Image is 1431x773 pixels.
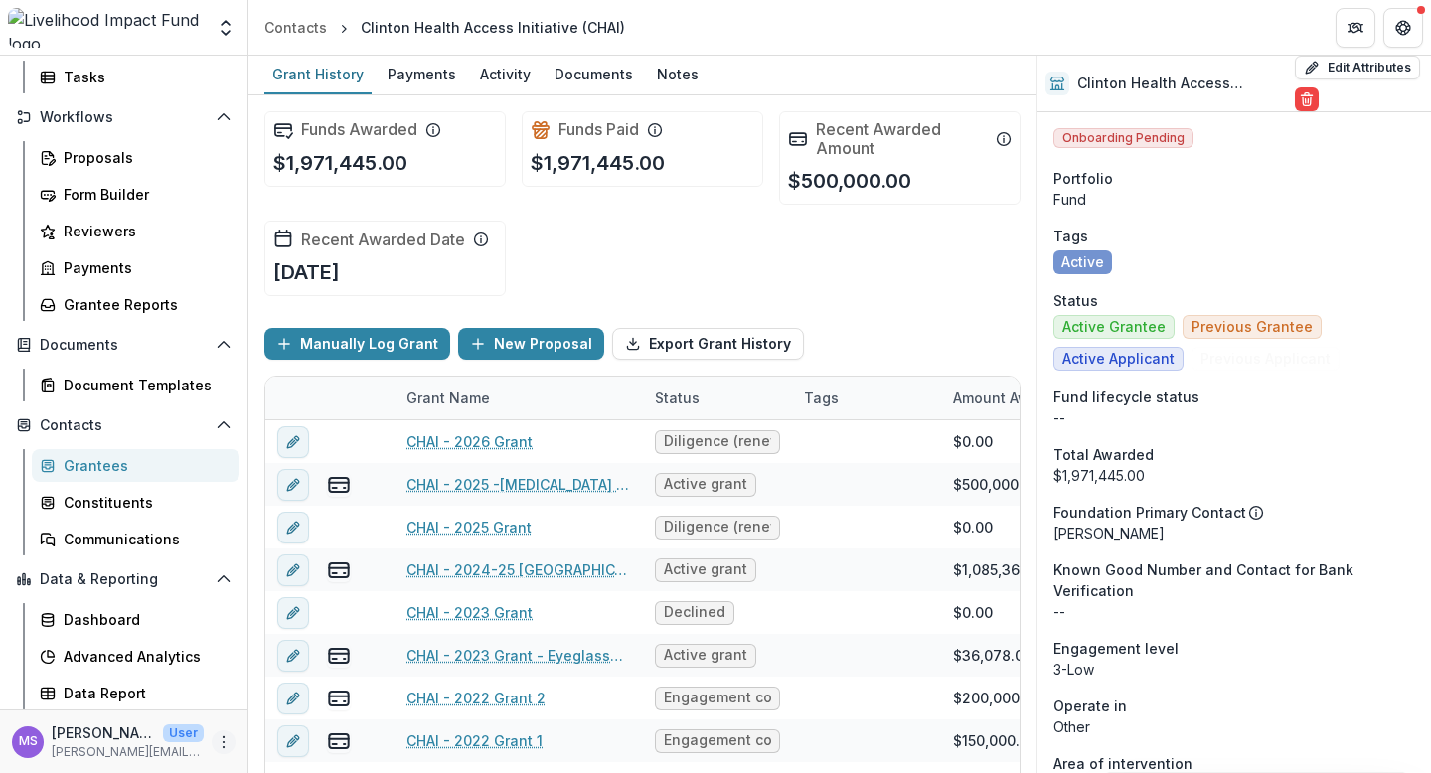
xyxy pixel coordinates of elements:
[406,517,532,538] a: CHAI - 2025 Grant
[64,221,224,241] div: Reviewers
[664,647,747,664] span: Active grant
[792,377,941,419] div: Tags
[52,743,204,761] p: [PERSON_NAME][EMAIL_ADDRESS][DOMAIN_NAME]
[1053,559,1415,601] span: Known Good Number and Contact for Bank Verification
[8,329,239,361] button: Open Documents
[941,387,1082,408] div: Amount Awarded
[1295,56,1420,79] button: Edit Attributes
[472,60,539,88] div: Activity
[816,120,988,158] h2: Recent Awarded Amount
[32,523,239,555] a: Communications
[1053,601,1415,622] p: --
[380,60,464,88] div: Payments
[406,559,631,580] a: CHAI - 2024-25 [GEOGRAPHIC_DATA] Readers
[953,474,1040,495] div: $500,000.00
[953,730,1037,751] div: $150,000.00
[277,426,309,458] button: edit
[264,56,372,94] a: Grant History
[277,469,309,501] button: edit
[1053,696,1127,716] span: Operate in
[643,377,792,419] div: Status
[1053,638,1179,659] span: Engagement level
[953,688,1041,708] div: $200,000.00
[256,13,633,42] nav: breadcrumb
[40,109,208,126] span: Workflows
[953,517,993,538] div: $0.00
[1053,465,1415,486] div: $1,971,445.00
[406,602,533,623] a: CHAI - 2023 Grant
[547,60,641,88] div: Documents
[264,60,372,88] div: Grant History
[1053,290,1098,311] span: Status
[64,683,224,703] div: Data Report
[612,328,804,360] button: Export Grant History
[472,56,539,94] a: Activity
[64,646,224,667] div: Advanced Analytics
[32,677,239,709] a: Data Report
[64,257,224,278] div: Payments
[327,644,351,668] button: view-payments
[395,377,643,419] div: Grant Name
[664,519,771,536] span: Diligence (renewal)
[40,571,208,588] span: Data & Reporting
[32,640,239,673] a: Advanced Analytics
[1053,502,1246,523] p: Foundation Primary Contact
[40,337,208,354] span: Documents
[64,294,224,315] div: Grantee Reports
[1053,716,1415,737] p: Other
[558,120,639,139] h2: Funds Paid
[1053,128,1193,148] span: Onboarding Pending
[664,732,771,749] span: Engagement completed
[1061,254,1104,271] span: Active
[32,288,239,321] a: Grantee Reports
[941,377,1090,419] div: Amount Awarded
[1053,226,1088,246] span: Tags
[212,8,239,48] button: Open entity switcher
[664,561,747,578] span: Active grant
[32,178,239,211] a: Form Builder
[649,60,707,88] div: Notes
[1053,659,1415,680] p: 3-Low
[1062,351,1175,368] span: Active Applicant
[8,563,239,595] button: Open Data & Reporting
[406,730,543,751] a: CHAI - 2022 Grant 1
[1053,407,1415,428] p: --
[1062,319,1166,336] span: Active Grantee
[32,251,239,284] a: Payments
[32,141,239,174] a: Proposals
[1053,523,1415,543] p: [PERSON_NAME]
[953,645,1033,666] div: $36,078.00
[1192,319,1313,336] span: Previous Grantee
[1200,351,1331,368] span: Previous Applicant
[664,433,771,450] span: Diligence (renewal)
[1053,386,1199,407] span: Fund lifecycle status
[327,558,351,582] button: view-payments
[1053,444,1154,465] span: Total Awarded
[64,609,224,630] div: Dashboard
[1077,76,1287,92] h2: Clinton Health Access Initiative (CHAI)
[64,492,224,513] div: Constituents
[301,231,465,249] h2: Recent Awarded Date
[212,730,236,754] button: More
[953,559,1048,580] div: $1,085,367.00
[277,725,309,757] button: edit
[395,387,502,408] div: Grant Name
[664,476,747,493] span: Active grant
[277,640,309,672] button: edit
[277,554,309,586] button: edit
[792,387,851,408] div: Tags
[19,735,38,748] div: Monica Swai
[264,17,327,38] div: Contacts
[32,603,239,636] a: Dashboard
[1295,87,1319,111] button: Delete
[64,529,224,549] div: Communications
[277,683,309,714] button: edit
[64,184,224,205] div: Form Builder
[1053,189,1415,210] p: Fund
[1383,8,1423,48] button: Get Help
[664,604,725,621] span: Declined
[32,215,239,247] a: Reviewers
